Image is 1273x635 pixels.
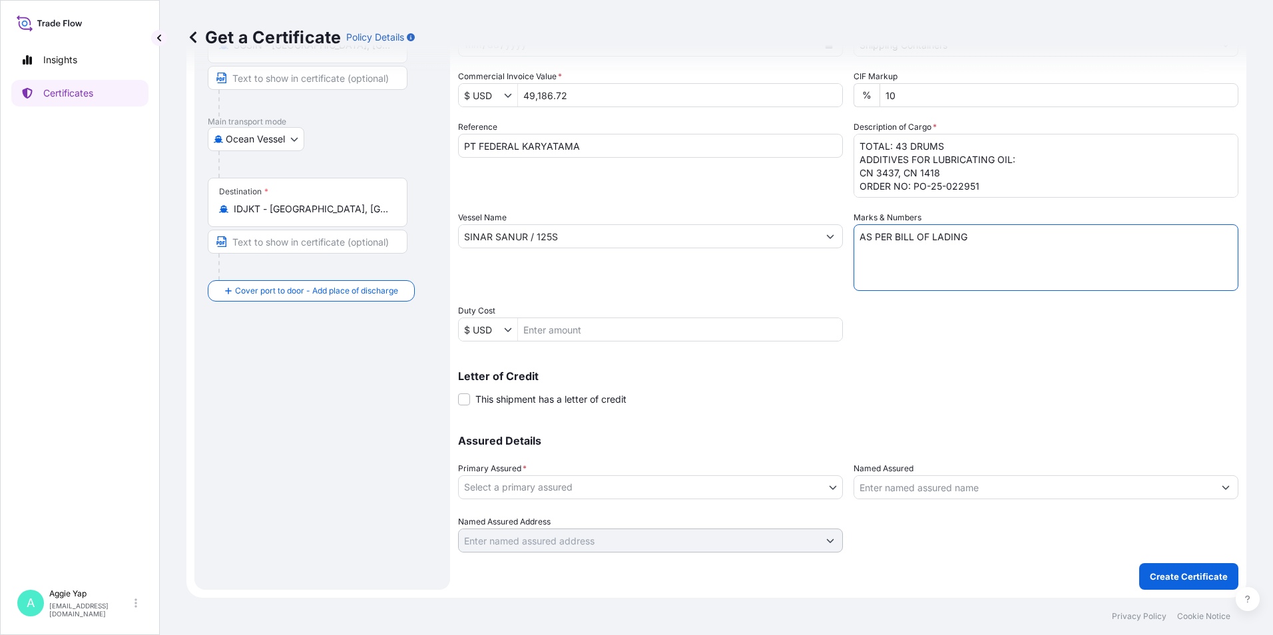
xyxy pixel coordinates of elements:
a: Cookie Notice [1177,611,1230,622]
p: Aggie Yap [49,588,132,599]
p: Insights [43,53,77,67]
input: Enter amount [518,83,842,107]
p: Letter of Credit [458,371,1238,381]
label: CIF Markup [854,70,897,83]
label: Named Assured [854,462,913,475]
span: Ocean Vessel [226,132,285,146]
button: Show suggestions [818,529,842,552]
input: Enter percentage between 0 and 24% [880,83,1238,107]
input: Enter amount [518,317,842,341]
p: Create Certificate [1150,570,1228,583]
a: Certificates [11,80,148,106]
label: Duty Cost [458,304,495,317]
span: A [27,596,35,610]
button: Select a primary assured [458,475,843,499]
button: Show suggestions [818,224,842,248]
button: Show suggestions [504,89,517,102]
p: [EMAIL_ADDRESS][DOMAIN_NAME] [49,602,132,618]
p: Main transport mode [208,116,437,127]
button: Show suggestions [1214,475,1238,499]
button: Create Certificate [1139,563,1238,590]
label: Reference [458,120,497,134]
div: % [854,83,880,107]
button: Cover port to door - Add place of discharge [208,280,415,302]
input: Commercial Invoice Value [459,83,504,107]
input: Enter booking reference [458,134,843,158]
input: Text to appear on certificate [208,66,407,90]
button: Select transport [208,127,304,151]
input: Destination [234,202,391,216]
label: Named Assured Address [458,515,551,529]
span: Cover port to door - Add place of discharge [235,284,398,298]
input: Text to appear on certificate [208,230,407,254]
p: Get a Certificate [186,27,341,48]
a: Privacy Policy [1112,611,1166,622]
input: Assured Name [854,475,1214,499]
input: Named Assured Address [459,529,818,552]
div: Destination [219,186,268,197]
label: Description of Cargo [854,120,937,134]
a: Insights [11,47,148,73]
span: Select a primary assured [464,481,573,494]
p: Certificates [43,87,93,100]
label: Marks & Numbers [854,211,921,224]
label: Commercial Invoice Value [458,70,562,83]
input: Duty Cost [459,317,504,341]
span: This shipment has a letter of credit [475,393,627,406]
p: Assured Details [458,435,1238,446]
label: Vessel Name [458,211,507,224]
input: Type to search vessel name or IMO [459,224,818,248]
p: Policy Details [346,31,404,44]
span: Primary Assured [458,462,527,475]
button: Show suggestions [504,323,517,336]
